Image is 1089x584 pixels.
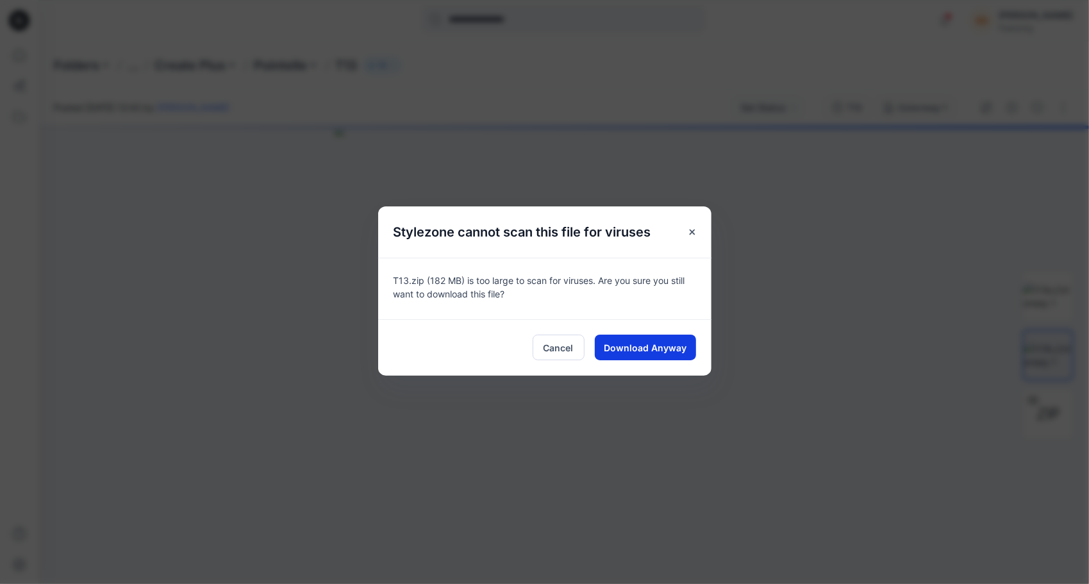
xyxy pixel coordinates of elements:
h5: Stylezone cannot scan this file for viruses [378,206,667,258]
span: Cancel [544,341,574,355]
button: Download Anyway [595,335,696,360]
span: Download Anyway [604,341,686,355]
button: Close [681,221,704,244]
button: Cancel [533,335,585,360]
div: T13.zip (182 MB) is too large to scan for viruses. Are you sure you still want to download this f... [378,258,711,319]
